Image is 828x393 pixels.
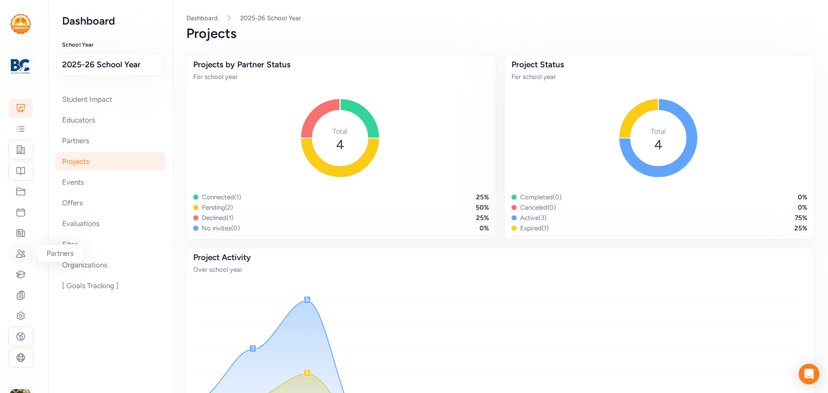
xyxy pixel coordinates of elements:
div: Connected ( 1 ) [202,193,241,201]
div: 0 % [798,193,807,201]
a: Dashboard [186,14,218,22]
div: Partners [55,131,166,150]
div: Project Activity [193,252,807,264]
div: Projects by Partner Status [193,59,489,71]
div: 25 % [476,193,489,201]
div: 50 % [476,203,489,212]
div: Educators [55,110,166,129]
div: 25 % [476,214,489,222]
div: Projects [55,152,166,171]
img: logo [11,57,30,76]
div: Events [55,173,166,192]
div: Projects [186,26,814,41]
div: Completed ( 0 ) [520,193,561,201]
div: Evaluations [55,214,166,233]
div: Declined ( 1 ) [202,214,233,222]
div: [ Goals Tracking ] [55,276,166,295]
nav: Breadcrumb [186,14,814,22]
div: For school year [511,72,807,81]
h2: Dashboard [62,14,159,28]
button: 2025-26 School Year [56,53,163,76]
div: Active ( 3 ) [520,214,546,222]
div: Project Status [511,59,807,71]
div: 0 % [480,224,489,233]
div: Expired ( 1 ) [520,224,549,233]
div: Canceled ( 0 ) [520,203,556,212]
span: 2025-26 School Year [62,59,158,71]
div: No invites ( 0 ) [202,224,240,233]
div: Open Intercom Messenger [799,364,819,384]
h3: School Year [62,41,159,48]
div: Offers [55,193,166,212]
div: 0 % [798,203,807,212]
div: Sites [55,235,166,254]
img: logo [10,14,31,34]
div: Over school year [193,265,807,274]
a: 2025-26 School Year [240,14,301,22]
div: 25 % [794,224,807,233]
div: Student Impact [55,90,166,109]
div: For school year [193,72,489,81]
div: Organizations [55,255,166,274]
div: Pending ( 2 ) [202,203,233,212]
div: 75 % [795,214,807,222]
